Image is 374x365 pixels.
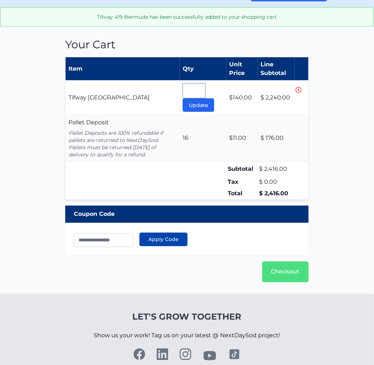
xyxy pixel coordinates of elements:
[65,38,309,51] h1: Your Cart
[183,98,214,112] button: Update
[65,206,309,223] div: Coupon Code
[180,57,227,81] th: Qty
[68,130,177,159] p: Pallet Deposits are 100% refundable if pallets are returned to NextDaySod. Pallets must be return...
[227,162,258,177] td: Subtotal
[94,311,280,323] h4: Let's Grow Together
[262,262,309,282] a: Checkout
[258,177,295,188] td: $ 0.00
[258,162,295,177] td: $ 2,416.00
[148,236,179,243] span: Apply Code
[6,13,368,21] p: Tifway 419 Bermuda has been successfully added to your shopping cart
[227,115,258,162] td: $11.00
[227,80,258,115] td: $140.00
[94,323,280,349] p: Show us your work! Tag us on your latest @ NextDaySod project!
[227,177,258,188] td: Tax
[66,115,180,162] td: Pallet Deposit
[258,188,295,200] td: $ 2,416.00
[66,80,180,115] td: Tifway [GEOGRAPHIC_DATA]
[180,115,227,162] td: 16
[66,57,180,81] th: Item
[139,233,188,246] button: Apply Code
[258,80,295,115] td: $ 2,240.00
[258,57,295,81] th: Line Subtotal
[227,188,258,200] td: Total
[258,115,295,162] td: $ 176.00
[227,57,258,81] th: Unit Price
